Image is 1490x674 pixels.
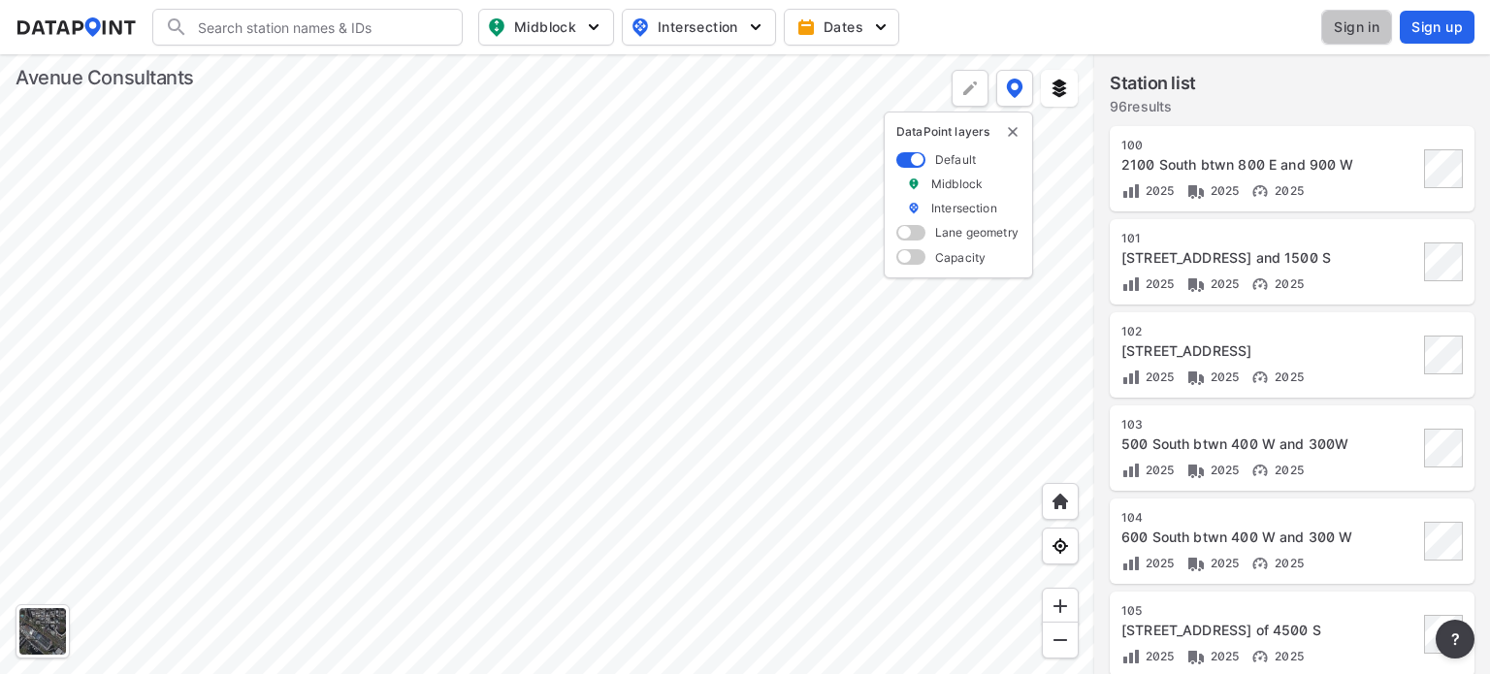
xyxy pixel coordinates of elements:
[1121,417,1418,433] div: 103
[907,200,921,216] img: marker_Intersection.6861001b.svg
[485,16,508,39] img: map_pin_mid.602f9df1.svg
[1141,183,1175,198] span: 2025
[784,9,899,46] button: Dates
[1270,649,1304,663] span: 2025
[1006,79,1023,98] img: data-point-layers.37681fc9.svg
[1270,369,1304,384] span: 2025
[1051,630,1070,650] img: MAAAAAElFTkSuQmCC
[746,17,765,37] img: 5YPKRKmlfpI5mqlR8AD95paCi+0kK1fRFDJSaMmawlwaeJcJwk9O2fotCW5ve9gAAAAASUVORK5CYII=
[1121,138,1418,153] div: 100
[1121,341,1418,361] div: 3300 South btwn Main St and State St
[935,151,976,168] label: Default
[1186,461,1206,480] img: Vehicle class
[1005,124,1020,140] img: close-external-leyer.3061a1c7.svg
[931,200,997,216] label: Intersection
[1270,463,1304,477] span: 2025
[1141,463,1175,477] span: 2025
[1186,181,1206,201] img: Vehicle class
[1206,276,1240,291] span: 2025
[1396,11,1474,44] a: Sign up
[1206,649,1240,663] span: 2025
[1121,647,1141,666] img: Volume count
[1121,274,1141,294] img: Volume count
[1051,536,1070,556] img: zeq5HYn9AnE9l6UmnFLPAAAAAElFTkSuQmCC
[1121,155,1418,175] div: 2100 South btwn 800 E and 900 W
[1250,554,1270,573] img: Vehicle speed
[1121,231,1418,246] div: 101
[1206,183,1240,198] span: 2025
[1042,528,1079,564] div: View my location
[478,9,614,46] button: Midblock
[1121,324,1418,339] div: 102
[931,176,983,192] label: Midblock
[1400,11,1474,44] button: Sign up
[1110,97,1196,116] label: 96 results
[1121,510,1418,526] div: 104
[1005,124,1020,140] button: delete
[1121,461,1141,480] img: Volume count
[1186,554,1206,573] img: Vehicle class
[1250,368,1270,387] img: Vehicle speed
[1110,70,1196,97] label: Station list
[1042,622,1079,658] div: Zoom out
[1270,183,1304,198] span: 2025
[631,16,763,39] span: Intersection
[1121,181,1141,201] img: Volume count
[1270,556,1304,570] span: 2025
[800,17,887,37] span: Dates
[960,79,980,98] img: +Dz8AAAAASUVORK5CYII=
[1186,368,1206,387] img: Vehicle class
[1206,556,1240,570] span: 2025
[1042,483,1079,520] div: Home
[1270,276,1304,291] span: 2025
[1186,647,1206,666] img: Vehicle class
[996,70,1033,107] button: DataPoint layers
[188,12,450,43] input: Search
[1141,649,1175,663] span: 2025
[1250,461,1270,480] img: Vehicle speed
[487,16,601,39] span: Midblock
[935,224,1019,241] label: Lane geometry
[1250,274,1270,294] img: Vehicle speed
[896,124,1020,140] p: DataPoint layers
[1121,248,1418,268] div: 300 West btwn Whitney Ave and 1500 S
[1042,588,1079,625] div: Zoom in
[16,17,137,37] img: dataPointLogo.9353c09d.svg
[1250,647,1270,666] img: Vehicle speed
[1121,554,1141,573] img: Volume count
[907,176,921,192] img: marker_Midblock.5ba75e30.svg
[622,9,776,46] button: Intersection
[584,17,603,37] img: 5YPKRKmlfpI5mqlR8AD95paCi+0kK1fRFDJSaMmawlwaeJcJwk9O2fotCW5ve9gAAAAASUVORK5CYII=
[1051,596,1070,616] img: ZvzfEJKXnyWIrJytrsY285QMwk63cM6Drc+sIAAAAASUVORK5CYII=
[1186,274,1206,294] img: Vehicle class
[1411,17,1463,37] span: Sign up
[1141,556,1175,570] span: 2025
[1436,620,1474,658] button: more
[796,17,816,37] img: calendar-gold.39a51dde.svg
[1447,627,1463,651] span: ?
[1141,369,1175,384] span: 2025
[1321,10,1392,45] button: Sign in
[1206,463,1240,477] span: 2025
[1051,492,1070,511] img: +XpAUvaXAN7GudzAAAAAElFTkSuQmCC
[1121,603,1418,619] div: 105
[1317,10,1396,45] a: Sign in
[16,64,194,91] div: Avenue Consultants
[1121,621,1418,640] div: 700 East south of 4500 S
[1121,434,1418,454] div: 500 South btwn 400 W and 300W
[1121,528,1418,547] div: 600 South btwn 400 W and 300 W
[935,249,986,266] label: Capacity
[1050,79,1069,98] img: layers.ee07997e.svg
[871,17,891,37] img: 5YPKRKmlfpI5mqlR8AD95paCi+0kK1fRFDJSaMmawlwaeJcJwk9O2fotCW5ve9gAAAAASUVORK5CYII=
[16,604,70,658] div: Toggle basemap
[952,70,988,107] div: Polygon tool
[1250,181,1270,201] img: Vehicle speed
[1334,17,1379,37] span: Sign in
[1041,70,1078,107] button: External layers
[1141,276,1175,291] span: 2025
[1121,368,1141,387] img: Volume count
[629,16,652,39] img: map_pin_int.54838e6b.svg
[1206,369,1240,384] span: 2025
